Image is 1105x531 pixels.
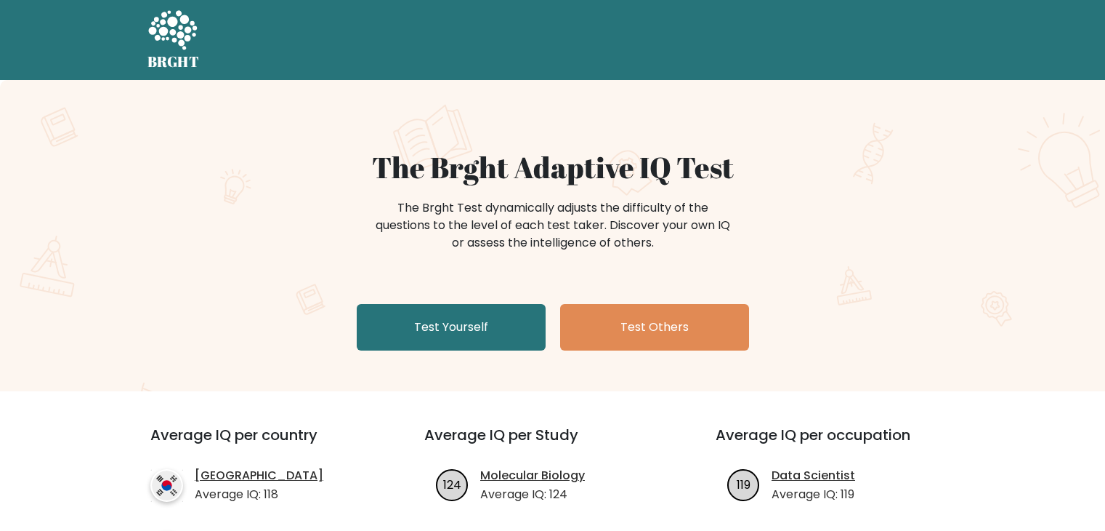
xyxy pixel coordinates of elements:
p: Average IQ: 119 [772,486,855,503]
a: Data Scientist [772,467,855,484]
a: Test Others [560,304,749,351]
p: Average IQ: 124 [480,486,585,503]
a: Test Yourself [357,304,546,351]
h3: Average IQ per country [150,426,372,461]
p: Average IQ: 118 [195,486,323,503]
a: BRGHT [147,6,200,74]
text: 124 [443,476,461,492]
h3: Average IQ per occupation [716,426,972,461]
text: 119 [737,476,750,492]
img: country [150,469,183,502]
a: Molecular Biology [480,467,585,484]
h5: BRGHT [147,53,200,71]
h1: The Brght Adaptive IQ Test [198,150,907,185]
a: [GEOGRAPHIC_DATA] [195,467,323,484]
div: The Brght Test dynamically adjusts the difficulty of the questions to the level of each test take... [371,199,734,252]
h3: Average IQ per Study [424,426,681,461]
